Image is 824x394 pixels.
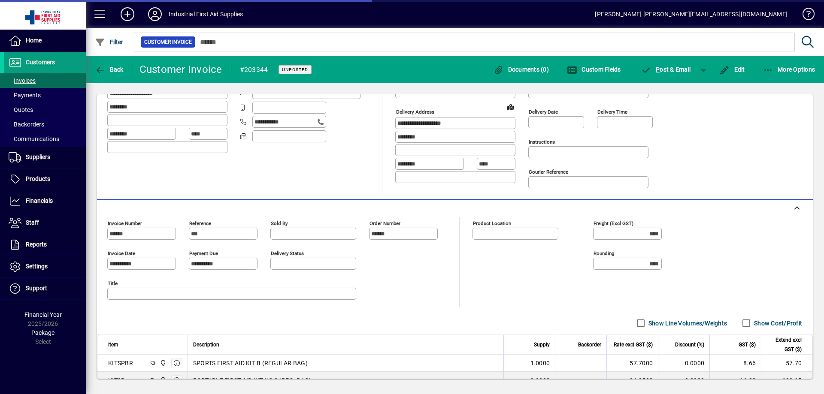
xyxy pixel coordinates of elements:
span: PORTABLE FIRST AID KIT NO.2 (REG. BAG) [193,376,312,385]
a: Support [4,278,86,299]
mat-label: Invoice date [108,250,135,256]
div: KIT2R [108,376,125,385]
span: Back [95,66,124,73]
a: Staff [4,212,86,234]
span: SPORTS FIRST AID KIT B (REGULAR BAG) [193,359,308,367]
span: Description [193,340,219,349]
span: 1.0000 [530,359,550,367]
button: Profile [141,6,169,22]
button: Add [114,6,141,22]
a: Backorders [4,117,86,132]
div: [PERSON_NAME] [PERSON_NAME][EMAIL_ADDRESS][DOMAIN_NAME] [595,7,788,21]
a: Reports [4,234,86,256]
a: Communications [4,132,86,146]
button: Back [93,62,126,77]
mat-label: Instructions [529,139,555,145]
mat-label: Payment due [189,250,218,256]
span: Filter [95,39,124,45]
mat-label: Delivery date [529,109,558,115]
span: Backorders [9,121,44,128]
span: Extend excl GST ($) [766,335,802,354]
span: Package [31,329,55,336]
span: Item [108,340,118,349]
mat-label: Title [108,280,118,286]
app-page-header-button: Back [86,62,133,77]
span: INDUSTRIAL FIRST AID SUPPLIES LTD [158,358,167,368]
mat-label: Invoice number [108,220,142,226]
mat-label: Freight (excl GST) [594,220,633,226]
div: 57.7000 [612,359,653,367]
td: 108.15 [761,372,812,389]
td: 16.22 [709,372,761,389]
div: Customer Invoice [139,63,222,76]
span: Financials [26,197,53,204]
span: 3.0000 [530,376,550,385]
span: Documents (0) [493,66,549,73]
mat-label: Rounding [594,250,614,256]
button: Post & Email [637,62,695,77]
a: Financials [4,190,86,212]
span: P [656,66,660,73]
span: More Options [763,66,815,73]
a: Settings [4,256,86,277]
td: 0.0000 [658,372,709,389]
span: GST ($) [739,340,756,349]
span: Payments [9,92,41,99]
mat-label: Order number [370,220,400,226]
span: Edit [719,66,745,73]
a: View on map [504,100,518,114]
span: Supply [534,340,550,349]
mat-label: Delivery status [271,250,304,256]
mat-label: Courier Reference [529,169,568,175]
mat-label: Reference [189,220,211,226]
a: Invoices [4,73,86,88]
div: KITSPBR [108,359,133,367]
a: Knowledge Base [796,2,813,30]
td: 8.66 [709,355,761,372]
span: Customer Invoice [144,38,192,46]
button: Filter [93,34,126,50]
td: 57.70 [761,355,812,372]
button: Custom Fields [565,62,623,77]
a: Products [4,168,86,190]
button: Documents (0) [491,62,551,77]
span: Products [26,175,50,182]
span: Unposted [282,67,308,72]
span: Support [26,285,47,292]
span: Invoices [9,77,36,84]
a: Payments [4,88,86,102]
a: Quotes [4,102,86,117]
span: Home [26,37,42,44]
div: 36.0500 [612,376,653,385]
label: Show Cost/Profit [752,319,802,328]
button: More Options [761,62,818,77]
span: Suppliers [26,153,50,160]
span: INDUSTRIAL FIRST AID SUPPLIES LTD [158,376,167,385]
mat-label: Product location [473,220,511,226]
button: Edit [717,62,747,77]
span: Discount (%) [675,340,704,349]
span: Quotes [9,106,33,113]
span: Financial Year [24,311,62,318]
span: Settings [26,263,48,270]
a: Suppliers [4,147,86,168]
span: Rate excl GST ($) [614,340,653,349]
span: Custom Fields [567,66,621,73]
span: Staff [26,219,39,226]
td: 0.0000 [658,355,709,372]
mat-label: Sold by [271,220,288,226]
span: Communications [9,135,59,142]
span: Backorder [578,340,601,349]
div: #203344 [240,63,268,77]
span: ost & Email [641,66,691,73]
label: Show Line Volumes/Weights [647,319,727,328]
mat-label: Delivery time [597,109,627,115]
div: Industrial First Aid Supplies [169,7,243,21]
a: Home [4,30,86,51]
span: Customers [26,59,55,66]
span: Reports [26,241,47,248]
